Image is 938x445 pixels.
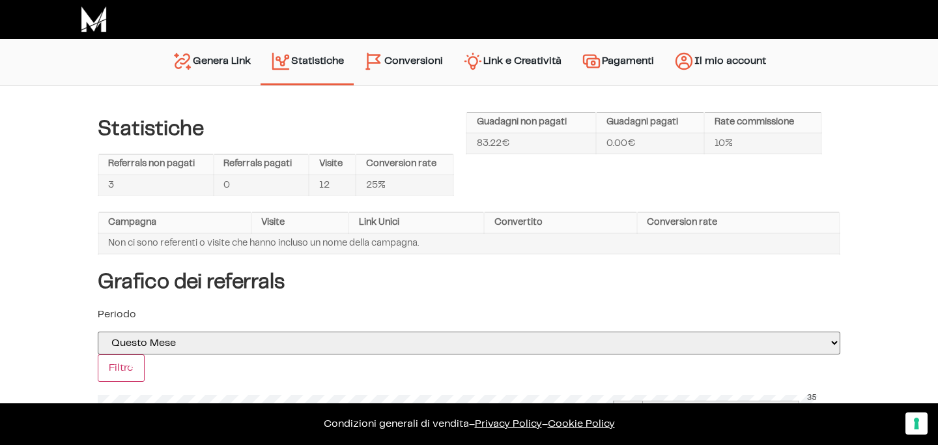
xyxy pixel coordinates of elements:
[324,419,469,429] a: Condizioni generali di vendita
[462,51,483,72] img: creativity.svg
[98,175,214,195] td: 3
[704,133,821,154] td: 10%
[98,270,840,294] h4: Grafico dei referrals
[98,233,840,254] td: Non ci sono referenti o visite che hanno incluso un nome della campagna.
[905,412,928,435] button: Le tue preferenze relative al consenso per le tecnologie di tracciamento
[13,416,925,432] p: – –
[309,154,356,175] th: Visite
[98,332,840,354] select: selected='selected'
[466,133,596,154] td: 83.22€
[581,51,602,72] img: payments.svg
[98,212,251,233] th: Campagna
[270,51,291,72] img: stats.svg
[704,113,821,134] th: Rate commissione
[475,419,542,429] a: Privacy Policy
[172,51,193,72] img: generate-link.svg
[596,133,704,154] td: 0.00€
[162,46,261,79] a: Genera Link
[251,212,349,233] th: Visite
[10,394,50,433] iframe: Customerly Messenger Launcher
[309,175,356,195] td: 12
[807,391,818,404] div: 35
[348,212,484,233] th: Link Unici
[356,154,453,175] th: Conversion rate
[356,175,453,195] td: 25%
[484,212,637,233] th: Convertito
[596,113,704,134] th: Guadagni pagati
[453,46,571,79] a: Link e Creatività
[354,46,453,79] a: Conversioni
[98,354,145,382] input: Filtro
[548,419,615,429] span: Cookie Policy
[664,46,776,79] a: Il mio account
[98,154,214,175] th: Referrals non pagati
[261,46,354,77] a: Statistiche
[98,307,840,323] p: Periodo
[363,51,384,72] img: conversion-2.svg
[98,117,454,141] h4: Statistiche
[571,46,664,79] a: Pagamenti
[466,113,596,134] th: Guadagni non pagati
[214,175,309,195] td: 0
[674,51,694,72] img: account.svg
[637,212,840,233] th: Conversion rate
[214,154,309,175] th: Referrals pagati
[162,39,776,85] nav: Menu principale
[643,401,799,435] td: Guadagni dei referrals non pagati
